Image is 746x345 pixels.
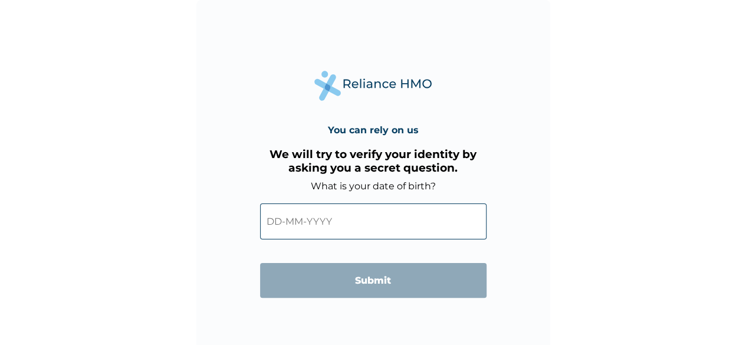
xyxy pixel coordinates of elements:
input: Submit [260,263,487,298]
h4: You can rely on us [328,124,419,136]
label: What is your date of birth? [311,180,436,192]
input: DD-MM-YYYY [260,203,487,239]
img: Reliance Health's Logo [314,71,432,101]
h3: We will try to verify your identity by asking you a secret question. [260,147,487,175]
